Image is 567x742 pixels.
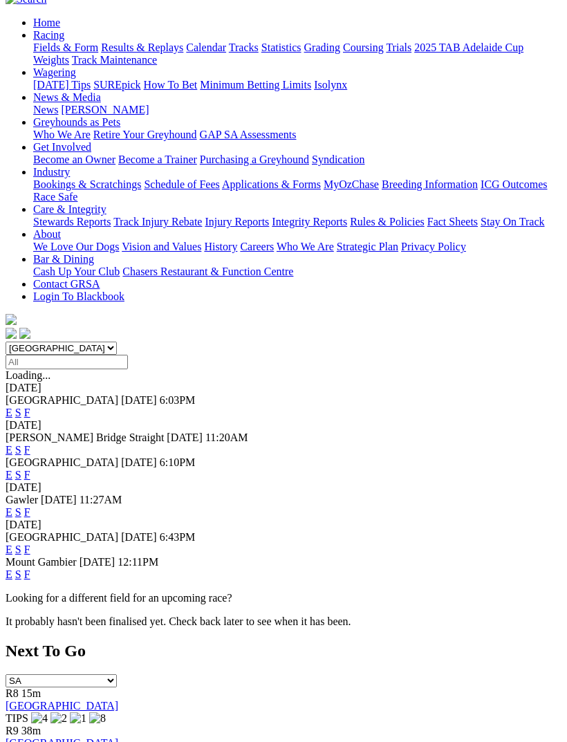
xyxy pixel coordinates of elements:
a: Weights [33,54,69,66]
a: Rules & Policies [350,216,425,228]
a: SUREpick [93,79,140,91]
a: Results & Replays [101,41,183,53]
span: 6:03PM [160,394,196,406]
span: [DATE] [80,556,115,568]
span: 15m [21,687,41,699]
a: F [24,568,30,580]
a: Statistics [261,41,301,53]
a: F [24,444,30,456]
a: Contact GRSA [33,278,100,290]
a: S [15,407,21,418]
img: facebook.svg [6,328,17,339]
a: Industry [33,166,70,178]
a: MyOzChase [324,178,379,190]
div: About [33,241,561,253]
img: logo-grsa-white.png [6,314,17,325]
a: Fact Sheets [427,216,478,228]
a: Applications & Forms [222,178,321,190]
a: We Love Our Dogs [33,241,119,252]
a: F [24,506,30,518]
a: Retire Your Greyhound [93,129,197,140]
a: E [6,506,12,518]
a: S [15,506,21,518]
img: 1 [70,712,86,725]
a: News [33,104,58,115]
a: [PERSON_NAME] [61,104,149,115]
a: S [15,568,21,580]
span: Loading... [6,369,50,381]
a: Bookings & Scratchings [33,178,141,190]
div: Industry [33,178,561,203]
a: Grading [304,41,340,53]
img: 8 [89,712,106,725]
div: Greyhounds as Pets [33,129,561,141]
a: Wagering [33,66,76,78]
span: [GEOGRAPHIC_DATA] [6,456,118,468]
a: Privacy Policy [401,241,466,252]
a: GAP SA Assessments [200,129,297,140]
a: Integrity Reports [272,216,347,228]
a: Breeding Information [382,178,478,190]
a: Stay On Track [481,216,544,228]
a: Isolynx [314,79,347,91]
span: [DATE] [121,456,157,468]
a: Become an Owner [33,154,115,165]
div: News & Media [33,104,561,116]
div: Bar & Dining [33,266,561,278]
a: Track Maintenance [72,54,157,66]
img: twitter.svg [19,328,30,339]
span: [GEOGRAPHIC_DATA] [6,394,118,406]
a: Calendar [186,41,226,53]
a: Greyhounds as Pets [33,116,120,128]
div: [DATE] [6,519,561,531]
a: Injury Reports [205,216,269,228]
a: Track Injury Rebate [113,216,202,228]
a: Schedule of Fees [144,178,219,190]
a: Strategic Plan [337,241,398,252]
a: Purchasing a Greyhound [200,154,309,165]
a: Who We Are [277,241,334,252]
a: Fields & Form [33,41,98,53]
a: News & Media [33,91,101,103]
a: F [24,407,30,418]
span: Mount Gambier [6,556,77,568]
span: TIPS [6,712,28,724]
div: [DATE] [6,419,561,432]
div: [DATE] [6,382,561,394]
a: E [6,544,12,555]
a: How To Bet [144,79,198,91]
a: Syndication [312,154,364,165]
div: Get Involved [33,154,561,166]
partial: It probably hasn't been finalised yet. Check back later to see when it has been. [6,615,351,627]
a: Coursing [343,41,384,53]
a: Minimum Betting Limits [200,79,311,91]
a: E [6,407,12,418]
a: ICG Outcomes [481,178,547,190]
div: Care & Integrity [33,216,561,228]
a: Race Safe [33,191,77,203]
span: [DATE] [121,531,157,543]
div: [DATE] [6,481,561,494]
span: Gawler [6,494,38,506]
a: History [204,241,237,252]
a: Vision and Values [122,241,201,252]
a: E [6,568,12,580]
a: [GEOGRAPHIC_DATA] [6,700,118,712]
a: Get Involved [33,141,91,153]
a: Who We Are [33,129,91,140]
span: 12:11PM [118,556,158,568]
span: R8 [6,687,19,699]
a: S [15,544,21,555]
span: [DATE] [167,432,203,443]
a: 2025 TAB Adelaide Cup [414,41,523,53]
a: Tracks [229,41,259,53]
span: [DATE] [121,394,157,406]
a: E [6,469,12,481]
div: Racing [33,41,561,66]
input: Select date [6,355,128,369]
span: [GEOGRAPHIC_DATA] [6,531,118,543]
span: 11:20AM [205,432,248,443]
a: F [24,469,30,481]
a: Care & Integrity [33,203,106,215]
img: 2 [50,712,67,725]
